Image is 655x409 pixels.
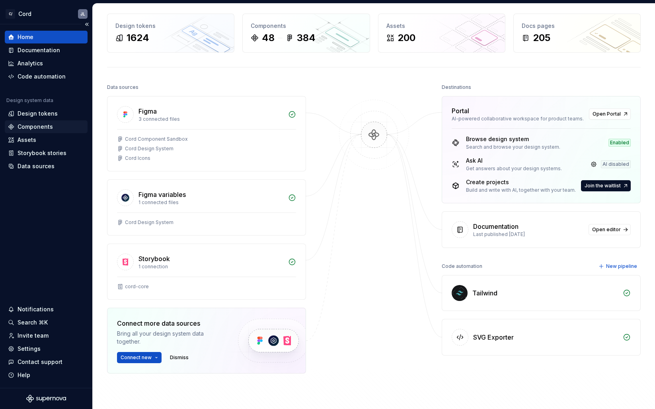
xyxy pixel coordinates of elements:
div: Assets [386,22,497,30]
div: Bring all your design system data together. [117,330,224,346]
div: 200 [398,31,415,44]
div: Data sources [18,162,55,170]
div: Search and browse your design system. [466,144,560,150]
div: 205 [533,31,550,44]
div: Cord Icons [125,155,150,161]
div: Cord Design System [125,219,173,226]
div: C/ [6,9,15,19]
div: Home [18,33,33,41]
div: 384 [297,31,316,44]
a: Settings [5,342,88,355]
div: Storybook stories [18,149,66,157]
div: Build and write with AI, together with your team. [466,187,576,193]
div: AI-powered collaborative workspace for product teams. [452,116,584,122]
a: Analytics [5,57,88,70]
div: JL [80,11,85,17]
a: Components48384 [242,14,370,53]
button: New pipeline [596,261,641,272]
a: Components [5,120,88,133]
div: Design tokens [18,110,58,118]
span: New pipeline [606,263,637,269]
a: Assets200 [378,14,505,53]
div: Settings [18,345,41,353]
div: Analytics [18,59,43,67]
a: Docs pages205 [513,14,641,53]
svg: Supernova Logo [26,395,66,403]
a: Assets [5,134,88,146]
a: Storybook stories [5,147,88,159]
div: Browse design system [466,135,560,143]
div: Design system data [6,97,53,104]
div: Code automation [442,261,482,272]
button: C/CordJL [2,5,91,22]
a: Figma3 connected filesCord Component SandboxCord Design SystemCord Icons [107,96,306,171]
div: Documentation [473,222,519,231]
a: Design tokens [5,107,88,120]
span: Dismiss [170,354,189,361]
span: Open Portal [593,111,621,117]
div: Documentation [18,46,60,54]
a: Home [5,31,88,43]
div: Docs pages [522,22,632,30]
div: cord-core [125,283,149,290]
div: Search ⌘K [18,319,48,326]
div: Figma variables [138,190,186,199]
div: Help [18,371,30,379]
div: 1624 [127,31,149,44]
div: Get answers about your design systems. [466,165,562,172]
button: Collapse sidebar [81,19,92,30]
a: Design tokens1624 [107,14,234,53]
div: Tailwind [472,288,497,298]
div: SVG Exporter [473,332,514,342]
div: Invite team [18,332,49,340]
div: Data sources [107,82,138,93]
div: Cord Component Sandbox [125,136,188,142]
a: Storybook1 connectioncord-core [107,244,306,300]
div: Storybook [138,254,170,263]
div: Create projects [466,178,576,186]
div: Portal [452,106,469,116]
button: Help [5,369,88,381]
div: Contact support [18,358,62,366]
a: Data sources [5,160,88,173]
button: Notifications [5,303,88,316]
a: Invite team [5,329,88,342]
div: Last published [DATE] [473,231,584,238]
a: Open editor [589,224,631,235]
div: Code automation [18,73,66,81]
div: Ask AI [466,157,562,165]
span: Open editor [592,226,621,233]
div: Notifications [18,305,54,313]
button: Search ⌘K [5,316,88,329]
button: Connect new [117,352,162,363]
div: Destinations [442,82,471,93]
div: Assets [18,136,36,144]
a: Documentation [5,44,88,57]
div: Cord [18,10,31,18]
button: Contact support [5,356,88,368]
button: Dismiss [166,352,192,363]
a: Code automation [5,70,88,83]
a: Join the waitlist [581,180,631,191]
div: Enabled [608,139,631,147]
div: Components [18,123,53,131]
div: Cord Design System [125,146,173,152]
div: 3 connected files [138,116,283,122]
span: Connect new [121,354,152,361]
a: Open Portal [589,108,631,120]
div: AI disabled [601,160,631,168]
div: Figma [138,106,157,116]
div: Components [251,22,361,30]
div: Connect more data sources [117,319,224,328]
span: Join the waitlist [585,183,621,189]
div: Design tokens [115,22,226,30]
div: 1 connected files [138,199,283,206]
div: 48 [262,31,275,44]
a: Figma variables1 connected filesCord Design System [107,179,306,236]
div: 1 connection [138,263,283,270]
